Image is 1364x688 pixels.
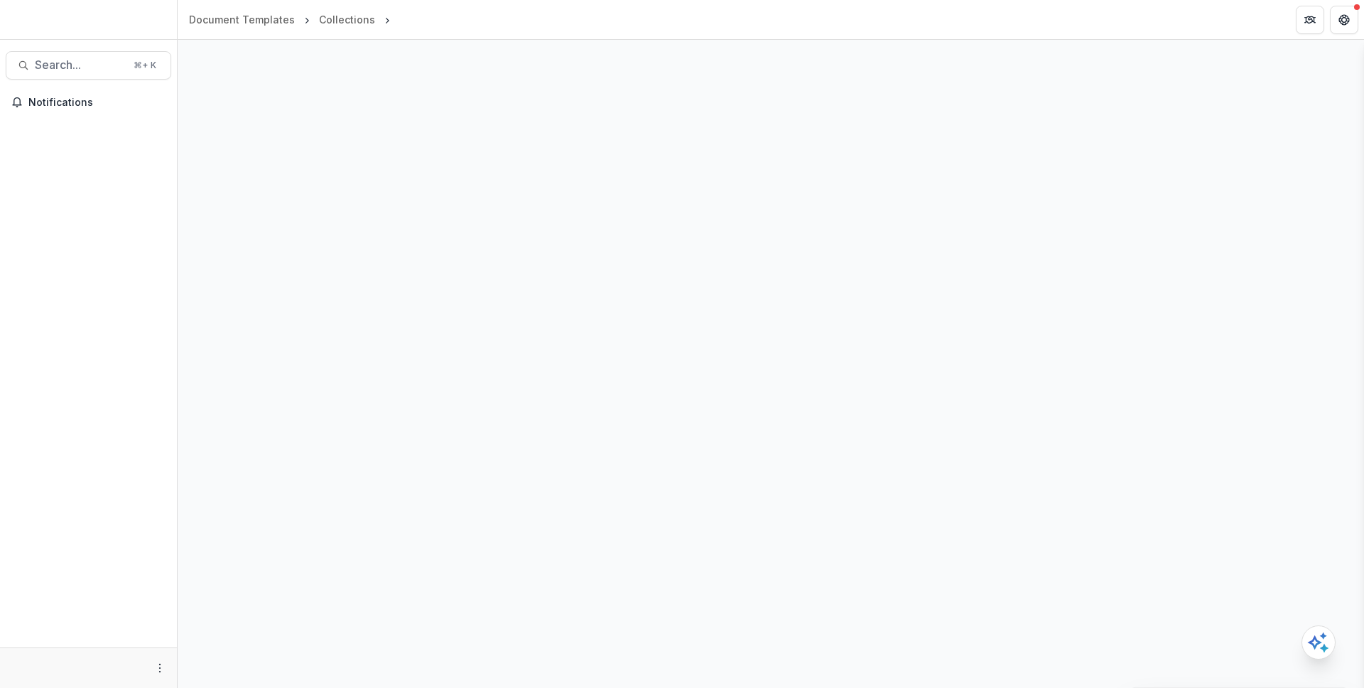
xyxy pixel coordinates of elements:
a: Collections [313,9,381,30]
div: Collections [319,12,375,27]
nav: breadcrumb [183,9,454,30]
div: ⌘ + K [131,58,159,73]
span: Notifications [28,97,166,109]
div: Document Templates [189,12,295,27]
span: Search... [35,58,125,72]
button: Search... [6,51,171,80]
button: Open AI Assistant [1301,625,1336,660]
a: Document Templates [183,9,301,30]
button: Notifications [6,91,171,114]
button: Partners [1296,6,1324,34]
button: Get Help [1330,6,1358,34]
button: More [151,660,168,677]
